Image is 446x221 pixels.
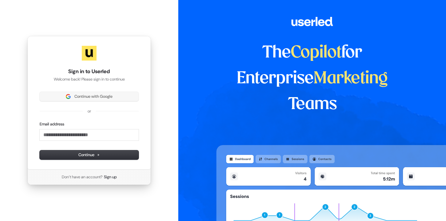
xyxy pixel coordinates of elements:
span: Continue [78,152,100,158]
h1: The for Enterprise Teams [216,40,409,117]
span: Continue with Google [74,94,112,99]
span: Copilot [291,45,341,61]
button: Continue [40,150,139,160]
p: or [88,109,91,114]
h1: Sign in to Userled [40,68,139,75]
label: Email address [40,121,64,127]
img: Userled [82,46,97,61]
a: Sign up [104,174,117,180]
span: Marketing [314,71,388,87]
span: Don’t have an account? [62,174,103,180]
img: Sign in with Google [66,94,71,99]
p: Welcome back! Please sign in to continue [40,77,139,82]
button: Sign in with GoogleContinue with Google [40,92,139,101]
